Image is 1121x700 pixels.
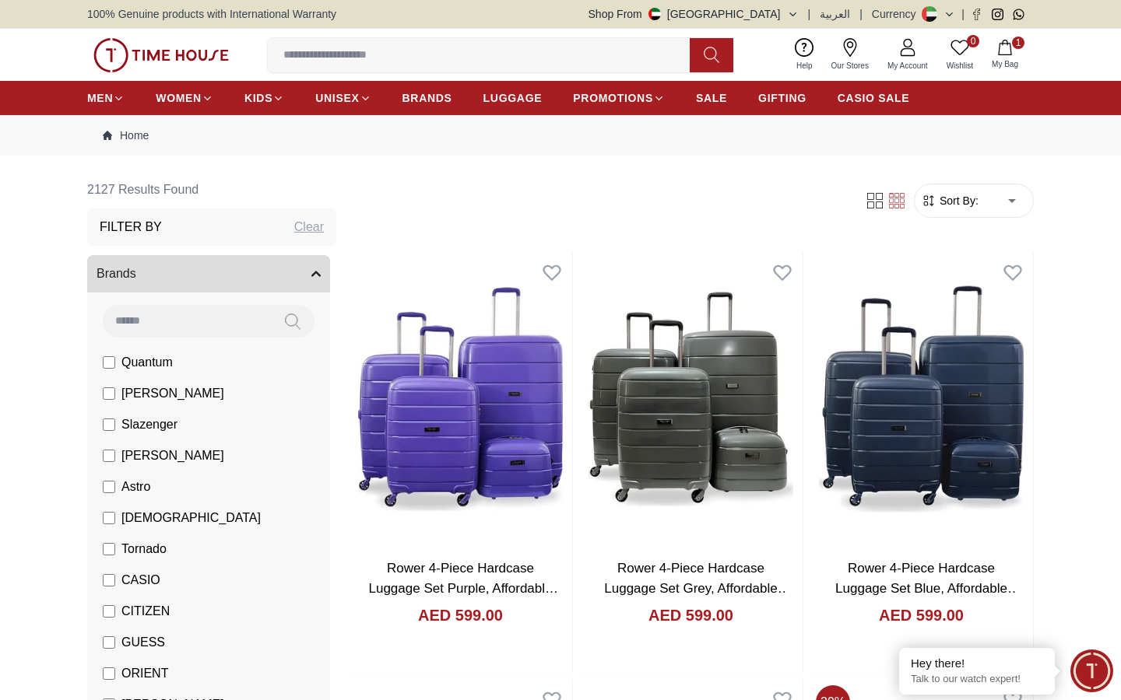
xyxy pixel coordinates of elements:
img: Rower 4-Piece Hardcase Luggage Set Grey, Affordable Trolley Bags With 14" Cosmetic Box IN4.Grey [579,252,803,546]
span: Our Stores [825,60,875,72]
a: WOMEN [156,84,213,112]
a: CASIO SALE [838,84,910,112]
input: [PERSON_NAME] [103,387,115,400]
span: [DEMOGRAPHIC_DATA] [121,509,261,527]
button: العربية [820,6,850,22]
span: PROMOTIONS [573,90,653,106]
input: [DEMOGRAPHIC_DATA] [103,512,115,524]
span: My Account [881,60,934,72]
span: | [961,6,965,22]
div: Clear [294,218,324,236]
a: SALE [696,84,727,112]
input: CASIO [103,574,115,586]
button: Sort By: [921,193,979,208]
span: Help [790,60,819,72]
input: Quantum [103,356,115,369]
a: Our Stores [822,35,878,75]
h4: AED 599.00 [418,604,503,626]
span: [PERSON_NAME] [121,446,224,465]
span: Brands [97,264,136,283]
img: United Arab Emirates [648,8,661,20]
a: Facebook [971,9,982,20]
h4: AED 599.00 [648,604,733,626]
h4: AED 599.00 [879,604,964,626]
span: Wishlist [940,60,979,72]
a: BRANDS [402,84,452,112]
span: MEN [87,90,113,106]
a: LUGGAGE [483,84,543,112]
img: Rower 4-Piece Hardcase Luggage Set Blue, Affordable Trolley Bags With 14" Cosmetic Box IN4.Blue [810,252,1033,546]
a: Help [787,35,822,75]
div: Hey there! [911,656,1043,671]
a: 0Wishlist [937,35,982,75]
span: GUESS [121,633,165,652]
span: Quantum [121,353,173,372]
span: CASIO [121,571,160,590]
a: Whatsapp [1013,9,1024,20]
span: CITIZEN [121,602,170,621]
span: 1 [1012,37,1024,49]
span: ORIENT [121,664,168,683]
span: | [808,6,811,22]
p: Talk to our watch expert! [911,673,1043,686]
span: CASIO SALE [838,90,910,106]
span: SALE [696,90,727,106]
span: 100% Genuine products with International Warranty [87,6,336,22]
span: Slazenger [121,415,177,434]
a: MEN [87,84,125,112]
input: ORIENT [103,667,115,680]
input: Tornado [103,543,115,555]
a: KIDS [244,84,284,112]
span: KIDS [244,90,272,106]
a: UNISEX [315,84,371,112]
img: ... [93,38,229,72]
span: [PERSON_NAME] [121,384,224,403]
img: Rower 4-Piece Hardcase Luggage Set Purple, Affordable Trolley Bags With 14" Cosmetic Box IN4.Purple [349,252,572,546]
a: Rower 4-Piece Hardcase Luggage Set Blue, Affordable Trolley Bags With 14" Cosmetic Box [DOMAIN_NAME] [829,561,1021,635]
a: PROMOTIONS [573,84,665,112]
input: CITIZEN [103,605,115,618]
button: Brands [87,255,330,292]
a: Rower 4-Piece Hardcase Luggage Set Grey, Affordable Trolley Bags With 14" Cosmetic Box IN4.Grey [599,561,791,635]
span: LUGGAGE [483,90,543,106]
nav: Breadcrumb [87,115,1034,156]
button: 1My Bag [982,37,1028,73]
div: Chat Widget [1070,649,1113,692]
span: My Bag [986,58,1024,70]
div: Currency [872,6,922,22]
span: BRANDS [402,90,452,106]
a: Instagram [992,9,1003,20]
span: Astro [121,478,150,496]
span: | [859,6,863,22]
input: GUESS [103,636,115,649]
input: Slazenger [103,418,115,431]
span: 0 [967,35,979,47]
span: Sort By: [937,193,979,208]
a: Home [103,128,149,143]
button: Shop From[GEOGRAPHIC_DATA] [589,6,799,22]
span: GIFTING [758,90,806,106]
input: [PERSON_NAME] [103,450,115,462]
a: Rower 4-Piece Hardcase Luggage Set Purple, Affordable Trolley Bags With 14" Cosmetic Box IN4.Purple [368,561,558,635]
span: UNISEX [315,90,359,106]
span: Tornado [121,540,167,558]
h6: 2127 Results Found [87,171,336,208]
span: WOMEN [156,90,202,106]
input: Astro [103,481,115,493]
a: GIFTING [758,84,806,112]
h3: Filter By [100,218,162,236]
